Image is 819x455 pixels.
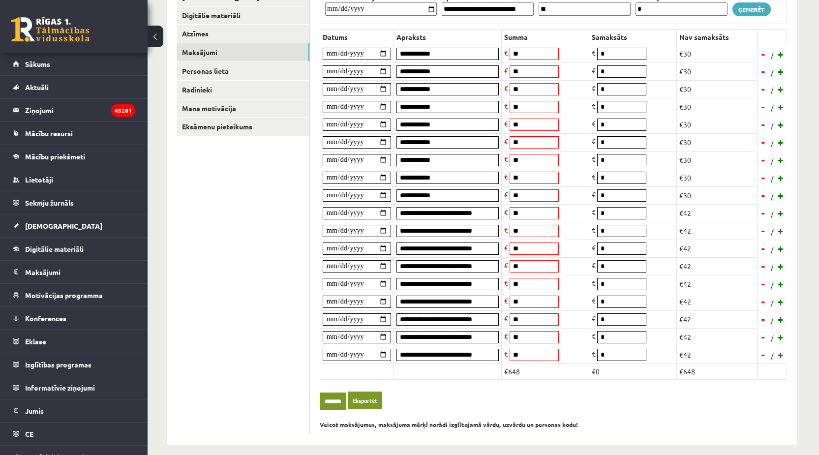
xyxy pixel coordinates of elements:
span: Motivācijas programma [25,291,103,300]
span: € [592,137,596,146]
span: Mācību resursi [25,129,73,138]
a: + [776,135,786,150]
span: € [592,119,596,128]
a: + [776,47,786,61]
span: CE [25,429,33,438]
span: / [770,227,775,237]
a: Aktuāli [13,76,135,98]
a: Rīgas 1. Tālmācības vidusskola [11,17,90,42]
span: € [592,243,596,252]
span: / [770,138,775,149]
span: € [504,48,508,57]
span: € [504,296,508,305]
span: € [504,243,508,252]
th: Nav samaksāts [677,29,758,45]
a: Jumis [13,399,135,422]
span: € [592,261,596,270]
span: € [504,332,508,340]
td: €30 [677,116,758,133]
span: € [504,101,508,110]
a: Digitālie materiāli [13,238,135,260]
a: Digitālie materiāli [177,6,309,25]
a: + [776,188,786,203]
a: + [776,99,786,114]
a: - [758,135,768,150]
a: + [776,223,786,238]
span: Konferences [25,314,66,323]
a: + [776,64,786,79]
a: - [758,82,768,96]
span: € [592,154,596,163]
span: € [504,172,508,181]
a: Informatīvie ziņojumi [13,376,135,399]
span: / [770,67,775,78]
td: €42 [677,310,758,328]
a: - [758,330,768,344]
td: €42 [677,222,758,240]
span: € [504,190,508,199]
span: € [592,332,596,340]
a: + [776,206,786,220]
a: CE [13,423,135,445]
span: € [592,208,596,216]
a: Atzīmes [177,25,309,43]
a: + [776,82,786,96]
a: - [758,188,768,203]
a: + [776,312,786,327]
a: Mana motivācija [177,99,309,118]
td: €648 [502,364,589,379]
b: Veicot maksājumus, maksājuma mērķī norādi izglītojamā vārdu, uzvārdu un personas kodu! [320,421,578,428]
td: €30 [677,80,758,98]
a: - [758,223,768,238]
a: + [776,294,786,309]
td: €0 [589,364,677,379]
a: - [758,47,768,61]
th: Apraksts [394,29,502,45]
a: + [776,330,786,344]
a: - [758,206,768,220]
span: € [592,172,596,181]
span: € [592,84,596,92]
span: € [504,314,508,323]
span: € [592,190,596,199]
a: Konferences [13,307,135,330]
legend: Maksājumi [25,261,135,283]
a: + [776,170,786,185]
span: / [770,50,775,61]
td: €30 [677,133,758,151]
td: €42 [677,204,758,222]
td: €30 [677,169,758,186]
span: € [504,349,508,358]
a: Lietotāji [13,168,135,191]
a: Eklase [13,330,135,353]
td: €42 [677,328,758,346]
a: Ziņojumi45261 [13,99,135,121]
a: + [776,152,786,167]
span: € [504,119,508,128]
span: / [770,315,775,326]
a: Motivācijas programma [13,284,135,306]
span: / [770,85,775,95]
span: / [770,280,775,290]
a: Radinieki [177,81,309,99]
span: € [592,225,596,234]
a: + [776,347,786,362]
span: € [592,66,596,75]
a: Sākums [13,53,135,75]
span: € [504,154,508,163]
td: €42 [677,275,758,293]
span: Izglītības programas [25,360,91,369]
span: Lietotāji [25,175,53,184]
span: Aktuāli [25,83,49,91]
span: € [592,349,596,358]
span: € [592,278,596,287]
span: / [770,244,775,255]
td: €30 [677,151,758,169]
span: € [592,101,596,110]
th: Samaksāts [589,29,677,45]
td: €42 [677,346,758,364]
a: - [758,294,768,309]
td: €42 [677,257,758,275]
td: €42 [677,240,758,257]
span: / [770,191,775,202]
